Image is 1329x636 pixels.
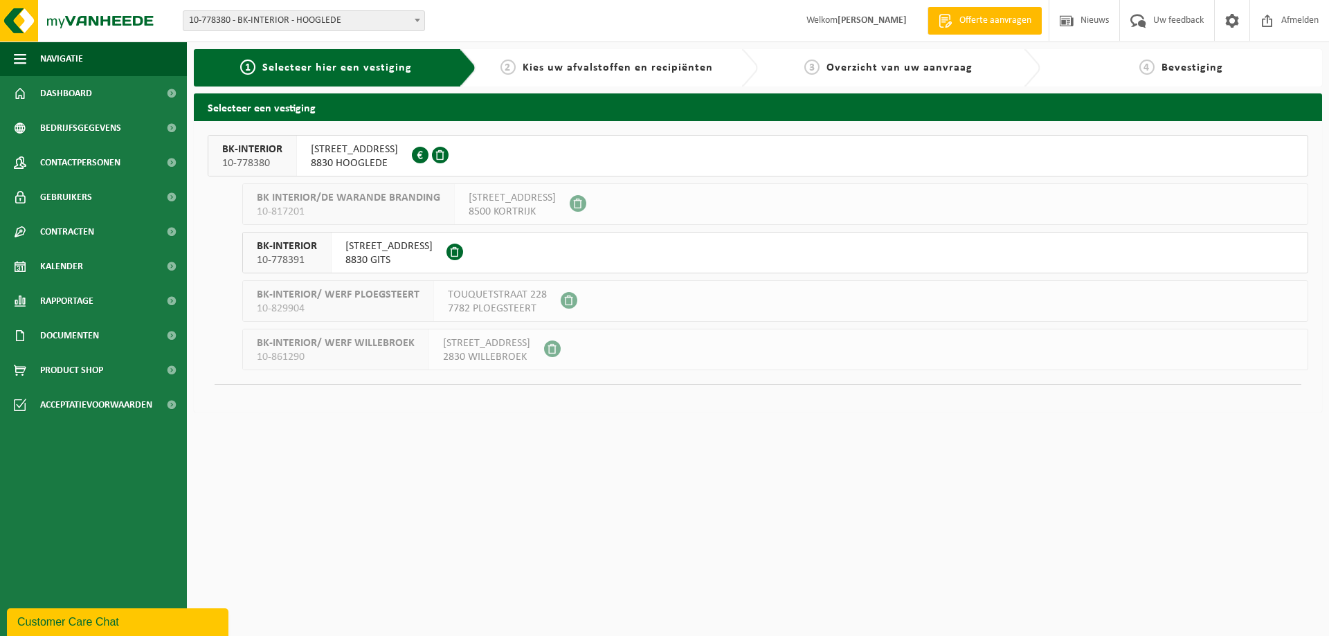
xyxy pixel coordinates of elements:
[448,288,547,302] span: TOUQUETSTRAAT 228
[40,180,92,215] span: Gebruikers
[40,76,92,111] span: Dashboard
[257,302,419,316] span: 10-829904
[208,135,1308,176] button: BK-INTERIOR 10-778380 [STREET_ADDRESS]8830 HOOGLEDE
[928,7,1042,35] a: Offerte aanvragen
[242,232,1308,273] button: BK-INTERIOR 10-778391 [STREET_ADDRESS]8830 GITS
[257,336,415,350] span: BK-INTERIOR/ WERF WILLEBROEK
[956,14,1035,28] span: Offerte aanvragen
[40,111,121,145] span: Bedrijfsgegevens
[500,60,516,75] span: 2
[183,11,424,30] span: 10-778380 - BK-INTERIOR - HOOGLEDE
[443,350,530,364] span: 2830 WILLEBROEK
[469,205,556,219] span: 8500 KORTRIJK
[257,350,415,364] span: 10-861290
[1139,60,1155,75] span: 4
[183,10,425,31] span: 10-778380 - BK-INTERIOR - HOOGLEDE
[311,143,398,156] span: [STREET_ADDRESS]
[262,62,412,73] span: Selecteer hier een vestiging
[40,145,120,180] span: Contactpersonen
[443,336,530,350] span: [STREET_ADDRESS]
[257,253,317,267] span: 10-778391
[1161,62,1223,73] span: Bevestiging
[257,239,317,253] span: BK-INTERIOR
[40,249,83,284] span: Kalender
[40,318,99,353] span: Documenten
[804,60,820,75] span: 3
[40,353,103,388] span: Product Shop
[311,156,398,170] span: 8830 HOOGLEDE
[40,284,93,318] span: Rapportage
[469,191,556,205] span: [STREET_ADDRESS]
[523,62,713,73] span: Kies uw afvalstoffen en recipiënten
[257,191,440,205] span: BK INTERIOR/DE WARANDE BRANDING
[826,62,973,73] span: Overzicht van uw aanvraag
[194,93,1322,120] h2: Selecteer een vestiging
[345,253,433,267] span: 8830 GITS
[838,15,907,26] strong: [PERSON_NAME]
[7,606,231,636] iframe: chat widget
[222,143,282,156] span: BK-INTERIOR
[222,156,282,170] span: 10-778380
[240,60,255,75] span: 1
[257,288,419,302] span: BK-INTERIOR/ WERF PLOEGSTEERT
[40,42,83,76] span: Navigatie
[40,215,94,249] span: Contracten
[448,302,547,316] span: 7782 PLOEGSTEERT
[40,388,152,422] span: Acceptatievoorwaarden
[345,239,433,253] span: [STREET_ADDRESS]
[257,205,440,219] span: 10-817201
